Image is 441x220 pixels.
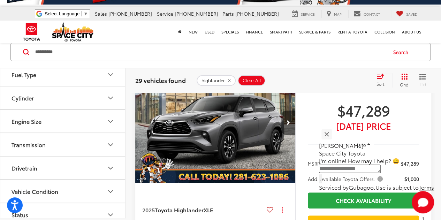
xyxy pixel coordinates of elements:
[12,165,37,172] div: Drivetrain
[45,11,88,16] a: Select Language​
[135,76,186,84] span: 29 vehicles found
[106,187,115,196] div: Vehicle Condition
[401,160,419,167] span: $47,289
[412,191,434,213] svg: Start Chat
[414,74,431,88] button: List View
[108,10,152,17] span: [PHONE_NUMBER]
[135,62,296,183] a: 2025 Toyota Highlander XLE2025 Toyota Highlander XLE2025 Toyota Highlander XLE2025 Toyota Highlan...
[12,142,46,148] div: Transmission
[377,81,384,87] span: Sort
[419,81,426,87] span: List
[135,62,296,183] div: 2025 Toyota Highlander XLE 0
[12,188,58,195] div: Vehicle Condition
[387,44,418,61] button: Search
[238,75,265,86] button: Clear All
[0,87,126,109] button: CylinderCylinder
[242,21,266,43] a: Finance
[197,75,236,86] button: remove highlander
[243,78,261,83] span: Clear All
[353,138,374,151] button: Less
[334,21,371,43] a: Rent a Toyota
[157,10,173,17] span: Service
[356,141,366,147] span: Less
[204,206,213,214] span: XLE
[287,10,320,18] a: Service
[106,141,115,149] div: Transmission
[266,21,296,43] a: SmartPath
[308,175,384,182] span: Add. Available Toyota Offers:
[0,157,126,180] button: DrivetrainDrivetrain
[12,118,41,125] div: Engine Size
[391,10,423,18] a: My Saved Vehicles
[412,191,434,213] button: Toggle Chat Window
[106,94,115,102] div: Cylinder
[106,117,115,126] div: Engine Size
[201,21,218,43] a: Used
[175,21,185,43] a: Home
[281,111,295,135] button: Next image
[308,175,385,182] button: Add. Available Toyota Offers:
[400,82,409,88] span: Grid
[348,10,385,18] a: Contact
[404,175,419,182] span: $1,000
[222,10,234,17] span: Parts
[373,74,392,88] button: Select sort value
[235,10,279,17] span: [PHONE_NUMBER]
[106,164,115,172] div: Drivetrain
[175,10,218,17] span: [PHONE_NUMBER]
[135,62,296,183] img: 2025 Toyota Highlander XLE
[334,12,342,17] span: Map
[276,204,288,216] button: Actions
[308,160,321,167] span: MSRP:
[282,207,283,213] span: dropdown dots
[83,11,88,16] span: ▼
[202,78,225,83] span: highlander
[364,12,380,17] span: Contact
[35,44,387,61] input: Search by Make, Model, or Keyword
[371,21,398,43] a: Collision
[398,21,425,43] a: About Us
[218,21,242,43] a: Specials
[52,22,94,41] img: Space City Toyota
[308,101,419,119] span: $47,289
[392,74,414,88] button: Grid View
[81,11,82,16] span: ​
[301,12,315,17] span: Service
[142,206,155,214] span: 2025
[45,11,79,16] span: Select Language
[0,110,126,133] button: Engine SizeEngine Size
[18,21,45,43] img: Toyota
[106,211,115,219] div: Status
[321,10,347,18] a: Map
[308,122,419,129] span: [DATE] Price
[106,70,115,79] div: Fuel Type
[185,21,201,43] a: New
[308,192,419,208] a: Check Availability
[12,95,34,101] div: Cylinder
[0,180,126,203] button: Vehicle ConditionVehicle Condition
[95,10,107,17] span: Sales
[0,63,126,86] button: Fuel TypeFuel Type
[142,206,264,214] a: 2025Toyota HighlanderXLE
[0,134,126,156] button: TransmissionTransmission
[12,212,28,218] div: Status
[155,206,204,214] span: Toyota Highlander
[296,21,334,43] a: Service & Parts
[12,71,36,78] div: Fuel Type
[406,12,418,17] span: Saved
